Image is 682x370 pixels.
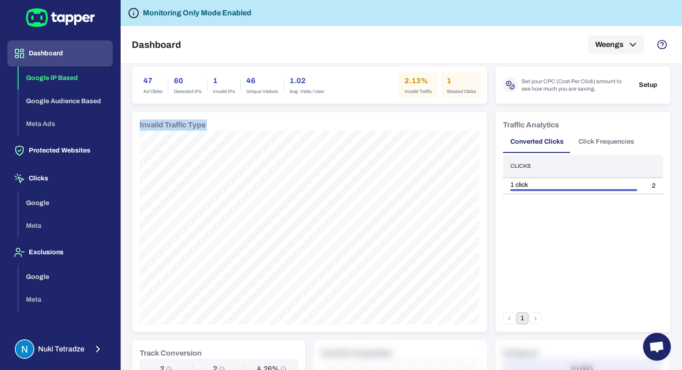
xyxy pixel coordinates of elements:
div: Open chat [643,333,671,361]
h6: 2.13% [405,75,432,86]
button: Nuki TetradzeNuki Tetradze [7,336,113,363]
a: Dashboard [7,49,113,57]
span: Set your CPC (Cost Per Click) amount to see how much you are saving. [521,78,630,92]
a: Exclusions [7,248,113,256]
button: Google Audience Based [19,90,113,113]
button: Protected Websites [7,138,113,164]
a: Clicks [7,174,113,182]
button: Click Frequencies [571,131,642,153]
span: Invalid Traffic [405,88,432,95]
span: Nuki Tetradze [38,344,84,354]
button: Converted Clicks [503,131,571,153]
nav: pagination navigation [503,312,542,324]
span: Invalid IPs [213,88,235,95]
th: Clicks [503,155,644,178]
h5: Dashboard [132,39,181,50]
a: Google IP Based [19,73,113,81]
span: Avg. Visits / User [290,88,324,95]
a: Protected Websites [7,146,113,154]
span: Wasted Clicks [447,88,476,95]
a: Google [19,198,113,206]
span: Ad Clicks [143,88,162,95]
button: Google IP Based [19,66,113,90]
h6: 60 [174,75,201,86]
h6: 47 [143,75,162,86]
td: 2 [644,178,663,194]
h6: 1.02 [290,75,324,86]
h6: Traffic Analytics [503,119,559,131]
span: Detected IPs [174,88,201,95]
a: Google Audience Based [19,96,113,104]
button: Clicks [7,165,113,192]
button: Dashboard [7,40,113,66]
h6: 1 [213,75,235,86]
h6: 46 [246,75,278,86]
button: Weengs [588,35,644,54]
a: Google [19,272,113,280]
button: Setup [633,78,663,92]
img: Nuki Tetradze [16,340,33,358]
h6: 1 [447,75,476,86]
h6: Invalid Traffic Type [140,119,206,131]
button: Exclusions [7,239,113,265]
button: Google [19,192,113,215]
h6: Monitoring Only Mode Enabled [143,7,251,19]
svg: Tapper is not blocking any fraudulent activity for this domain [128,7,139,19]
button: Google [19,265,113,289]
span: Unique Visitors [246,88,278,95]
button: page 1 [516,312,528,324]
div: 1 click [510,181,637,189]
h6: Track Conversion [140,348,202,359]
